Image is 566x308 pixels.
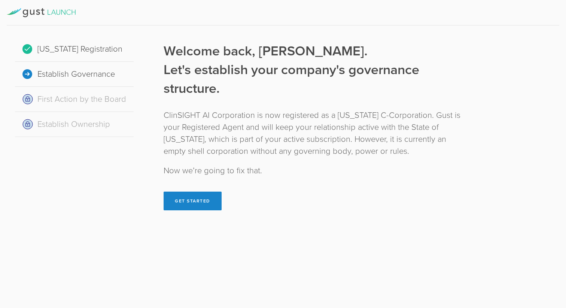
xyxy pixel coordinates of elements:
div: ClinSIGHT AI Corporation is now registered as a [US_STATE] C-Corporation. Gust is your Registered... [164,109,464,157]
button: Get Started [164,192,222,210]
div: First Action by the Board [15,87,134,112]
div: Establish Ownership [15,112,134,137]
div: Welcome back, [PERSON_NAME]. [164,42,464,61]
div: Let's establish your company's governance structure. [164,61,464,98]
div: [US_STATE] Registration [15,37,134,62]
div: Now we’re going to fix that. [164,165,464,177]
div: Establish Governance [15,62,134,87]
